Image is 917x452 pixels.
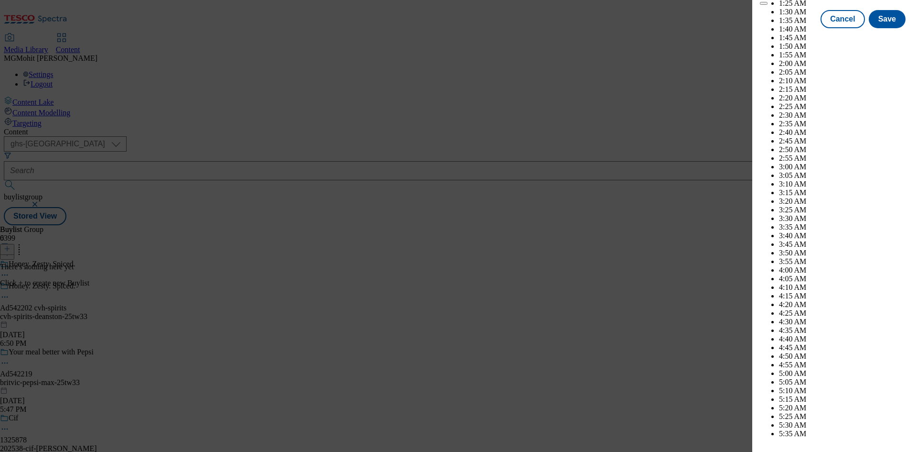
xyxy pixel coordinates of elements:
[779,180,909,188] li: 3:10 AM
[779,85,909,94] li: 2:15 AM
[821,10,864,28] button: Cancel
[779,163,909,171] li: 3:00 AM
[779,240,909,249] li: 3:45 AM
[779,318,909,326] li: 4:30 AM
[779,154,909,163] li: 2:55 AM
[779,309,909,318] li: 4:25 AM
[779,257,909,266] li: 3:55 AM
[779,25,909,33] li: 1:40 AM
[779,438,909,447] li: 5:40 AM
[779,421,909,430] li: 5:30 AM
[779,206,909,214] li: 3:25 AM
[779,33,909,42] li: 1:45 AM
[779,68,909,77] li: 2:05 AM
[779,275,909,283] li: 4:05 AM
[779,369,909,378] li: 5:00 AM
[779,145,909,154] li: 2:50 AM
[779,8,909,16] li: 1:30 AM
[869,10,906,28] button: Save
[779,51,909,59] li: 1:55 AM
[779,197,909,206] li: 3:20 AM
[779,430,909,438] li: 5:35 AM
[779,16,909,25] li: 1:35 AM
[779,223,909,232] li: 3:35 AM
[779,214,909,223] li: 3:30 AM
[779,137,909,145] li: 2:45 AM
[779,128,909,137] li: 2:40 AM
[779,386,909,395] li: 5:10 AM
[779,266,909,275] li: 4:00 AM
[779,42,909,51] li: 1:50 AM
[779,352,909,361] li: 4:50 AM
[779,188,909,197] li: 3:15 AM
[779,283,909,292] li: 4:10 AM
[779,395,909,404] li: 5:15 AM
[779,343,909,352] li: 4:45 AM
[779,335,909,343] li: 4:40 AM
[779,94,909,102] li: 2:20 AM
[779,404,909,412] li: 5:20 AM
[779,77,909,85] li: 2:10 AM
[779,292,909,300] li: 4:15 AM
[779,326,909,335] li: 4:35 AM
[779,249,909,257] li: 3:50 AM
[779,171,909,180] li: 3:05 AM
[779,412,909,421] li: 5:25 AM
[779,378,909,386] li: 5:05 AM
[779,59,909,68] li: 2:00 AM
[779,102,909,111] li: 2:25 AM
[779,120,909,128] li: 2:35 AM
[779,232,909,240] li: 3:40 AM
[779,361,909,369] li: 4:55 AM
[779,300,909,309] li: 4:20 AM
[779,111,909,120] li: 2:30 AM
